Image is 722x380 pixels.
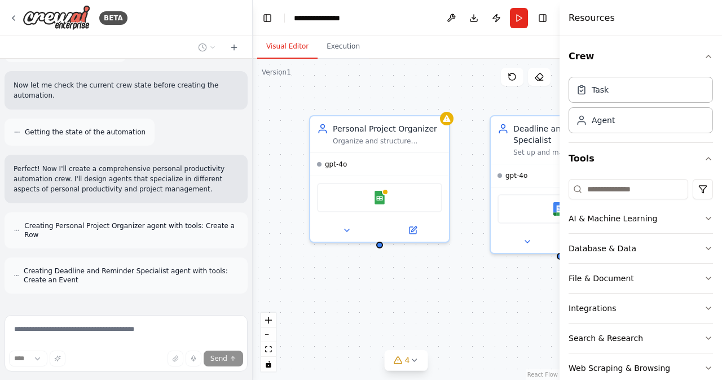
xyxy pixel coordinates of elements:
[261,342,276,357] button: fit view
[168,351,183,366] button: Upload files
[569,362,670,374] div: Web Scraping & Browsing
[405,355,410,366] span: 4
[333,137,442,146] div: Organize and structure personal projects by analyzing project details, creating organized project...
[385,350,428,371] button: 4
[592,115,615,126] div: Agent
[569,11,615,25] h4: Resources
[261,313,276,327] button: zoom in
[225,41,243,54] button: Start a new chat
[513,148,623,157] div: Set up and manage reminders for important deadlines, milestones, and time-sensitive tasks for {pr...
[261,327,276,342] button: zoom out
[569,333,643,344] div: Search & Research
[569,273,634,284] div: File & Document
[569,41,713,72] button: Crew
[569,324,713,353] button: Search & Research
[24,267,239,285] span: Creating Deadline and Reminder Specialist agent with tools: Create an Event
[569,303,616,314] div: Integrations
[318,35,369,59] button: Execution
[569,72,713,142] div: Crew
[14,164,239,194] p: Perfect! Now I'll create a comprehensive personal productivity automation crew. I'll design agent...
[257,35,318,59] button: Visual Editor
[261,357,276,372] button: toggle interactivity
[259,10,275,26] button: Hide left sidebar
[50,351,65,366] button: Improve this prompt
[569,143,713,174] button: Tools
[23,5,90,30] img: Logo
[373,191,386,204] img: Google Sheets
[535,10,551,26] button: Hide right sidebar
[569,213,657,224] div: AI & Machine Learning
[527,372,558,378] a: React Flow attribution
[25,128,146,137] span: Getting the state of the automation
[325,160,347,169] span: gpt-4o
[592,84,609,95] div: Task
[261,313,276,372] div: React Flow controls
[262,68,291,77] div: Version 1
[569,264,713,293] button: File & Document
[569,243,636,254] div: Database & Data
[294,12,350,24] nav: breadcrumb
[569,294,713,323] button: Integrations
[513,123,623,146] div: Deadline and Reminder Specialist
[309,115,450,243] div: Personal Project OrganizerOrganize and structure personal projects by analyzing project details, ...
[204,351,243,366] button: Send
[381,224,444,237] button: Open in side panel
[24,221,239,239] span: Creating Personal Project Organizer agent with tools: Create a Row
[333,123,442,134] div: Personal Project Organizer
[553,202,567,216] img: Google Calendar
[210,354,227,363] span: Send
[505,171,527,180] span: gpt-4o
[14,80,239,101] p: Now let me check the current crew state before creating the automation.
[490,115,631,254] div: Deadline and Reminder SpecialistSet up and manage reminders for important deadlines, milestones, ...
[569,204,713,233] button: AI & Machine Learning
[99,11,127,25] div: BETA
[193,41,221,54] button: Switch to previous chat
[569,234,713,263] button: Database & Data
[186,351,201,366] button: Click to speak your automation idea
